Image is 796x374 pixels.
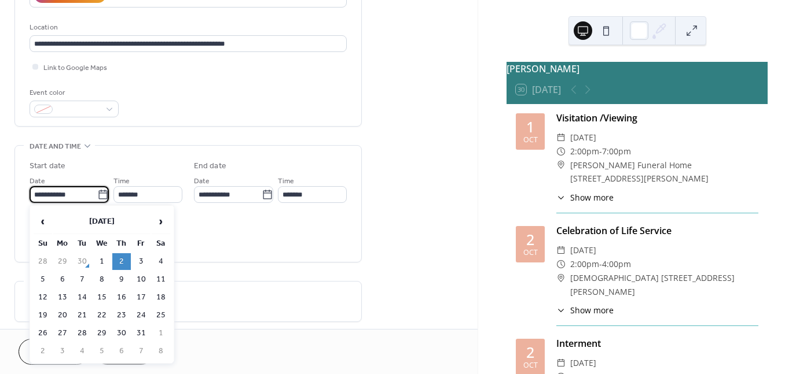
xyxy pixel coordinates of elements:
span: 2:00pm [570,145,599,158]
td: 8 [93,271,111,288]
div: End date [194,160,226,172]
td: 12 [34,289,52,306]
span: [DATE] [570,131,596,145]
td: 3 [53,343,72,360]
span: - [599,145,602,158]
span: 2:00pm [570,257,599,271]
th: Sa [152,235,170,252]
td: 19 [34,307,52,324]
td: 13 [53,289,72,306]
td: 30 [112,325,131,342]
span: 4:00pm [602,257,631,271]
button: ​Show more [556,191,614,203]
td: 29 [53,253,72,270]
div: Location [30,21,344,34]
td: 4 [152,253,170,270]
td: 18 [152,289,170,306]
td: 14 [73,289,91,306]
td: 31 [132,325,151,342]
td: 24 [132,307,151,324]
th: Th [112,235,131,252]
td: 20 [53,307,72,324]
td: 2 [34,343,52,360]
button: ​Show more [556,304,614,316]
td: 11 [152,271,170,288]
td: 16 [112,289,131,306]
td: 7 [73,271,91,288]
div: Event color [30,87,116,99]
div: ​ [556,131,566,145]
th: We [93,235,111,252]
span: Date [194,175,210,187]
td: 8 [152,343,170,360]
td: 2 [112,253,131,270]
td: 6 [112,343,131,360]
td: 28 [73,325,91,342]
span: Time [278,175,294,187]
span: [DEMOGRAPHIC_DATA] [STREET_ADDRESS][PERSON_NAME] [570,271,758,299]
button: Cancel [19,339,90,365]
td: 3 [132,253,151,270]
div: Celebration of Life Service [556,224,758,238]
div: ​ [556,271,566,285]
th: Fr [132,235,151,252]
td: 26 [34,325,52,342]
div: ​ [556,145,566,158]
div: Start date [30,160,65,172]
td: 17 [132,289,151,306]
div: ​ [556,158,566,172]
span: ‹ [34,210,52,233]
td: 28 [34,253,52,270]
div: ​ [556,304,566,316]
div: ​ [556,243,566,257]
span: › [152,210,170,233]
span: Link to Google Maps [43,62,107,74]
div: Oct [523,362,538,369]
td: 23 [112,307,131,324]
div: Visitation /Viewing [556,111,758,125]
span: [DATE] [570,356,596,370]
span: 7:00pm [602,145,631,158]
span: Date [30,175,45,187]
td: 7 [132,343,151,360]
td: 22 [93,307,111,324]
div: 1 [526,120,534,134]
div: 2 [526,232,534,247]
td: 1 [152,325,170,342]
td: 9 [112,271,131,288]
div: Oct [523,136,538,144]
span: Date and time [30,140,81,153]
th: Tu [73,235,91,252]
td: 5 [34,271,52,288]
div: ​ [556,191,566,203]
div: Oct [523,249,538,257]
th: [DATE] [53,209,151,234]
div: ​ [556,356,566,370]
div: Interment [556,336,758,350]
td: 15 [93,289,111,306]
td: 21 [73,307,91,324]
td: 30 [73,253,91,270]
span: Show more [570,191,614,203]
td: 25 [152,307,170,324]
td: 10 [132,271,151,288]
td: 5 [93,343,111,360]
span: [PERSON_NAME] Funeral Home [STREET_ADDRESS][PERSON_NAME] [570,158,758,186]
div: ​ [556,257,566,271]
span: Time [113,175,130,187]
div: 2 [526,345,534,360]
th: Su [34,235,52,252]
td: 1 [93,253,111,270]
td: 4 [73,343,91,360]
span: - [599,257,602,271]
span: Show more [570,304,614,316]
span: [DATE] [570,243,596,257]
td: 27 [53,325,72,342]
td: 6 [53,271,72,288]
th: Mo [53,235,72,252]
div: [PERSON_NAME] [507,62,768,76]
td: 29 [93,325,111,342]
